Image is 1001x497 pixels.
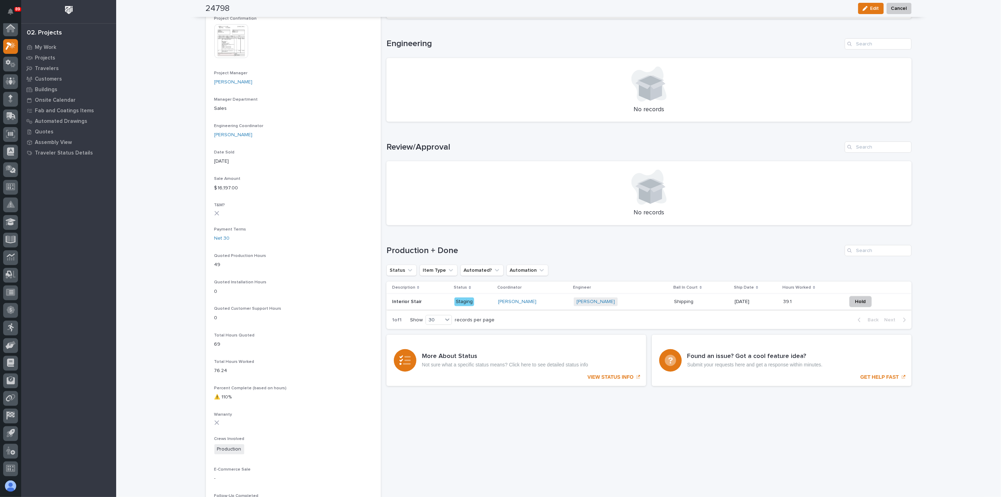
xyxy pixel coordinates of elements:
[855,297,866,306] span: Hold
[214,131,253,139] a: [PERSON_NAME]
[858,3,884,14] button: Edit
[214,124,264,128] span: Engineering Coordinator
[214,475,372,482] p: -
[21,147,116,158] a: Traveler Status Details
[21,42,116,52] a: My Work
[861,374,899,380] p: GET HELP FAST
[386,39,842,49] h1: Engineering
[214,386,287,390] span: Percent Complete (based on hours)
[845,245,912,256] input: Search
[35,97,76,103] p: Onsite Calendar
[214,314,372,322] p: 0
[573,284,591,291] p: Engineer
[454,297,474,306] div: Staging
[214,235,230,242] a: Net 30
[35,150,93,156] p: Traveler Status Details
[21,52,116,63] a: Projects
[652,335,912,386] a: GET HELP FAST
[395,106,903,114] p: No records
[392,297,423,305] p: Interior Stair
[214,158,372,165] p: [DATE]
[21,95,116,105] a: Onsite Calendar
[395,209,903,217] p: No records
[21,116,116,126] a: Automated Drawings
[845,141,912,153] input: Search
[214,437,245,441] span: Crews Involved
[214,467,251,472] span: E-Commerce Sale
[21,126,116,137] a: Quotes
[35,118,87,125] p: Automated Drawings
[687,353,823,360] h3: Found an issue? Got a cool feature idea?
[21,84,116,95] a: Buildings
[214,360,254,364] span: Total Hours Worked
[35,108,94,114] p: Fab and Coatings Items
[386,246,842,256] h1: Production + Done
[587,374,634,380] p: VIEW STATUS INFO
[498,299,536,305] a: [PERSON_NAME]
[214,227,246,232] span: Payment Terms
[392,284,415,291] p: Description
[214,394,372,401] p: ⚠️ 110%
[214,254,266,258] span: Quoted Production Hours
[15,7,20,12] p: 89
[214,150,235,155] span: Date Sold
[214,71,248,75] span: Project Manager
[410,317,423,323] p: Show
[506,265,548,276] button: Automation
[386,265,417,276] button: Status
[21,137,116,147] a: Assembly View
[35,44,56,51] p: My Work
[783,297,793,305] p: 39.1
[864,317,879,323] span: Back
[21,74,116,84] a: Customers
[845,38,912,50] input: Search
[882,317,912,323] button: Next
[214,367,372,375] p: 76.24
[460,265,504,276] button: Automated?
[35,129,53,135] p: Quotes
[422,362,588,368] p: Not sure what a specific status means? Click here to see detailed status info
[214,177,241,181] span: Sale Amount
[687,362,823,368] p: Submit your requests here and get a response within minutes.
[887,3,912,14] button: Cancel
[21,63,116,74] a: Travelers
[214,261,372,269] p: 49
[35,55,55,61] p: Projects
[214,333,255,338] span: Total Hours Quoted
[214,280,267,284] span: Quoted Installation Hours
[870,5,879,12] span: Edit
[454,284,467,291] p: Status
[9,8,18,20] div: Notifications89
[891,4,907,13] span: Cancel
[674,284,698,291] p: Ball In Court
[497,284,522,291] p: Coordinator
[783,284,811,291] p: Hours Worked
[35,87,57,93] p: Buildings
[214,105,372,112] p: Sales
[206,4,230,14] h2: 24798
[3,479,18,493] button: users-avatar
[214,341,372,348] p: 69
[426,316,443,324] div: 30
[214,17,257,21] span: Project Confirmation
[27,29,62,37] div: 02. Projects
[386,142,842,152] h1: Review/Approval
[3,4,18,19] button: Notifications
[35,139,72,146] p: Assembly View
[214,413,232,417] span: Warranty
[849,296,872,307] button: Hold
[35,65,59,72] p: Travelers
[214,288,372,295] p: 0
[735,299,778,305] p: [DATE]
[214,78,253,86] a: [PERSON_NAME]
[852,317,882,323] button: Back
[386,294,912,310] tr: Interior StairInterior Stair Staging[PERSON_NAME] [PERSON_NAME] ShippingShipping [DATE]39.139.1 Hold
[62,4,75,17] img: Workspace Logo
[674,297,695,305] p: Shipping
[884,317,900,323] span: Next
[577,299,615,305] a: [PERSON_NAME]
[422,353,588,360] h3: More About Status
